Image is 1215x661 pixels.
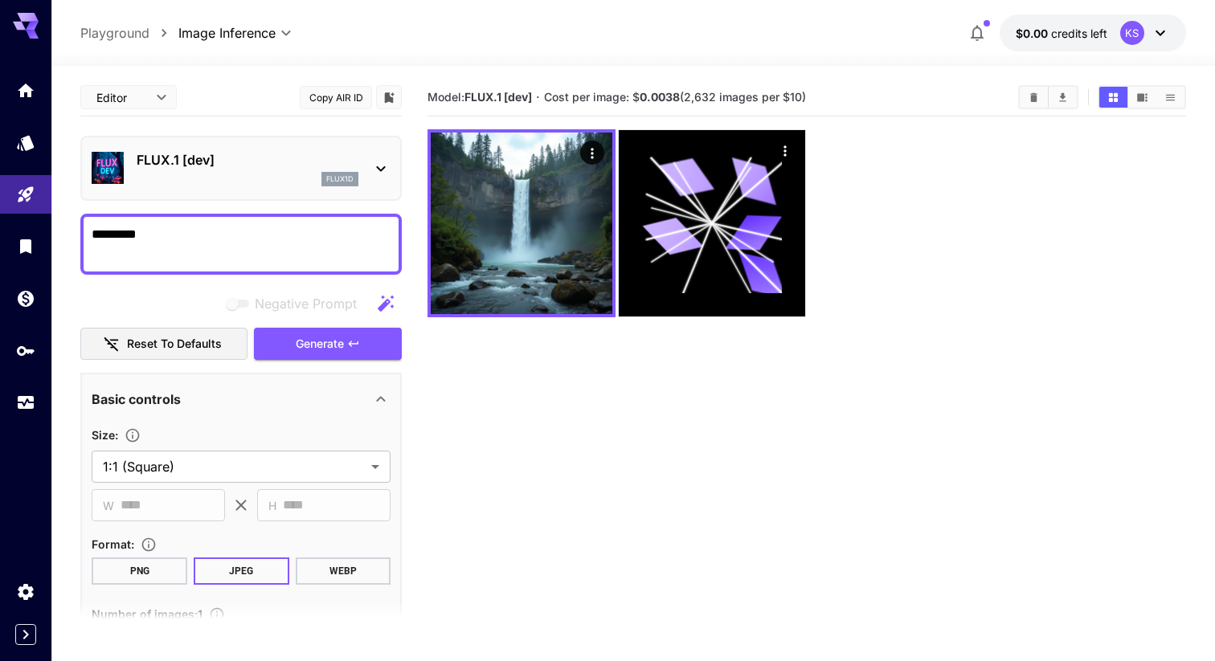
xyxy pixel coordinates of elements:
[580,141,604,165] div: Actions
[92,557,187,585] button: PNG
[92,144,391,193] div: FLUX.1 [dev]flux1d
[640,90,680,104] b: 0.0038
[1000,14,1186,51] button: $0.00KS
[544,90,806,104] span: Cost per image: $ (2,632 images per $10)
[464,90,532,104] b: FLUX.1 [dev]
[16,581,35,602] div: Settings
[15,624,36,645] button: Expand sidebar
[326,173,354,185] p: flux1d
[1016,25,1107,42] div: $0.00
[427,90,532,104] span: Model:
[16,236,35,256] div: Library
[1128,87,1156,108] button: Show images in video view
[254,328,402,361] button: Generate
[296,334,344,354] span: Generate
[1020,87,1048,108] button: Clear Images
[137,150,358,169] p: FLUX.1 [dev]
[92,537,134,551] span: Format :
[296,557,391,585] button: WEBP
[536,88,540,107] p: ·
[16,185,35,205] div: Playground
[1098,85,1186,109] div: Show images in grid viewShow images in video viewShow images in list view
[1099,87,1127,108] button: Show images in grid view
[1018,85,1078,109] div: Clear ImagesDownload All
[134,537,163,553] button: Choose the file format for the output image.
[16,133,35,153] div: Models
[92,380,391,418] div: Basic controls
[1120,21,1144,45] div: KS
[80,23,149,43] a: Playground
[268,496,276,515] span: H
[194,557,289,585] button: JPEG
[118,427,147,443] button: Adjust the dimensions of the generated image by specifying its width and height in pixels, or sel...
[16,80,35,100] div: Home
[772,138,796,162] div: Actions
[80,23,178,43] nav: breadcrumb
[1156,87,1184,108] button: Show images in list view
[300,86,372,109] button: Copy AIR ID
[80,328,247,361] button: Reset to defaults
[255,294,357,313] span: Negative Prompt
[1051,27,1107,40] span: credits left
[92,428,118,442] span: Size :
[103,496,114,515] span: W
[178,23,276,43] span: Image Inference
[16,341,35,361] div: API Keys
[16,288,35,308] div: Wallet
[92,390,181,409] p: Basic controls
[223,293,370,313] span: Negative prompts are not compatible with the selected model.
[16,393,35,413] div: Usage
[382,88,396,107] button: Add to library
[103,457,365,476] span: 1:1 (Square)
[1049,87,1077,108] button: Download All
[1016,27,1051,40] span: $0.00
[431,133,612,314] img: 9k=
[96,89,146,106] span: Editor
